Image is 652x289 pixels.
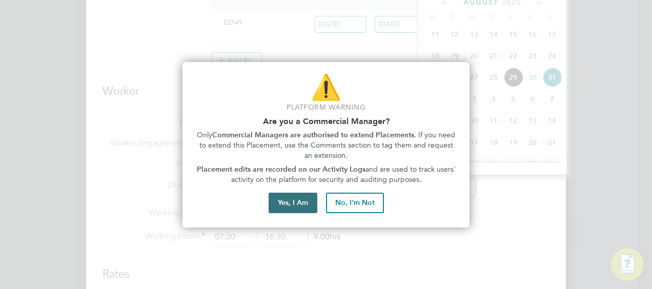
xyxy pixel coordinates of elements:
[197,165,365,174] strong: Placement edits are recorded on our Activity Logs
[195,102,457,113] p: Platform Warning
[212,131,414,139] strong: Commercial Managers are authorised to extend Placements
[182,62,470,228] div: Are you part of the Commercial Team?
[326,193,384,213] button: No, I'm Not
[199,131,458,159] span: . If you need to extend this Placement, use the Comments section to tag them and request an exten...
[269,193,317,213] button: Yes, I Am
[195,116,457,126] h2: Are you a Commercial Manager?
[195,70,457,105] p: ⚠️
[231,165,458,184] span: and are used to track users' activity on the platform for security and auditing purposes.
[197,131,212,139] span: Only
